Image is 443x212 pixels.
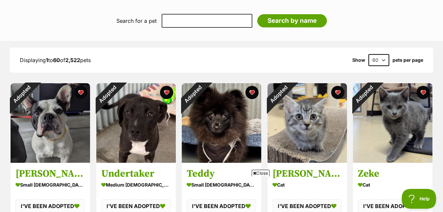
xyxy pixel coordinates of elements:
[88,75,127,114] div: Adopted
[182,83,261,163] img: Teddy
[16,180,85,190] div: small [DEMOGRAPHIC_DATA] Dog
[393,57,423,63] label: pets per page
[102,179,342,209] iframe: Advertisement
[353,158,432,164] a: Adopted
[358,180,427,190] div: Cat
[257,14,327,27] input: Search by name
[268,158,347,164] a: Adopted
[182,158,261,164] a: Adopted
[245,86,259,99] button: favourite
[74,86,87,99] button: favourite
[331,86,344,99] button: favourite
[268,83,347,163] img: Tyler
[187,167,256,180] h3: Teddy
[96,158,176,164] a: Adopted
[272,167,342,180] h3: [PERSON_NAME]
[272,180,342,190] div: Cat
[11,83,90,163] img: Lollie
[46,57,48,63] strong: 1
[344,75,384,114] div: Adopted
[173,75,212,114] div: Adopted
[252,170,269,176] span: Close
[352,57,365,63] span: Show
[16,167,85,180] h3: [PERSON_NAME]
[101,167,171,180] h3: Undertaker
[11,158,90,164] a: Adopted
[402,189,436,209] iframe: Help Scout Beacon - Open
[96,83,176,163] img: Undertaker
[116,18,157,24] label: Search for a pet
[353,83,432,163] img: Zeke
[417,86,430,99] button: favourite
[2,75,41,114] div: Adopted
[358,167,427,180] h3: Zeke
[53,57,60,63] strong: 60
[65,57,80,63] strong: 2,522
[20,57,91,63] span: Displaying to of pets
[160,86,173,99] button: favourite
[259,75,298,114] div: Adopted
